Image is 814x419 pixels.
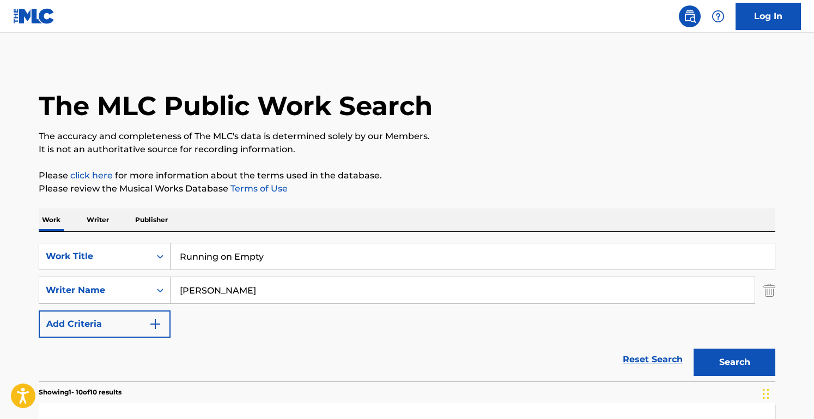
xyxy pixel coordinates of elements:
a: Reset Search [617,348,688,372]
p: Work [39,208,64,231]
a: Log In [736,3,801,30]
img: 9d2ae6d4665cec9f34b9.svg [149,318,162,331]
img: search [683,10,696,23]
p: Please for more information about the terms used in the database. [39,169,775,182]
div: Writer Name [46,284,144,297]
p: The accuracy and completeness of The MLC's data is determined solely by our Members. [39,130,775,143]
img: help [712,10,725,23]
p: Please review the Musical Works Database [39,182,775,195]
p: Showing 1 - 10 of 10 results [39,387,122,397]
button: Search [694,349,775,376]
img: MLC Logo [13,8,55,24]
img: Delete Criterion [763,277,775,304]
p: Writer [83,208,112,231]
iframe: Chat Widget [760,367,814,419]
form: Search Form [39,243,775,381]
button: Add Criteria [39,310,171,338]
p: It is not an authoritative source for recording information. [39,143,775,156]
a: Terms of Use [228,183,288,194]
div: Work Title [46,250,144,263]
a: click here [70,170,113,181]
a: Public Search [679,5,701,27]
h1: The MLC Public Work Search [39,89,433,122]
p: Publisher [132,208,171,231]
div: Drag [763,378,769,410]
div: Help [707,5,729,27]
